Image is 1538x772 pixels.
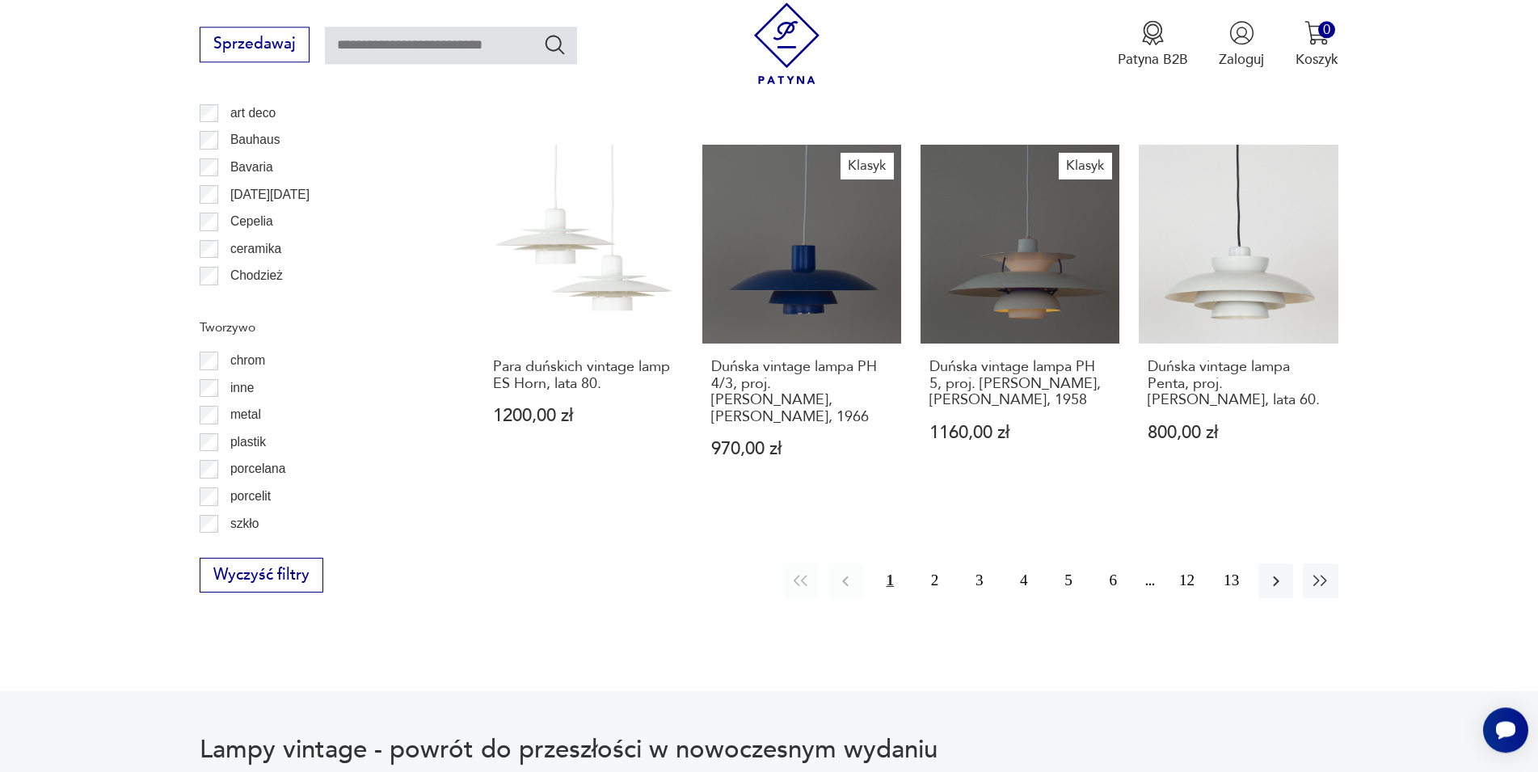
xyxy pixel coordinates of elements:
button: 4 [1006,563,1041,598]
p: Koszyk [1296,50,1338,69]
a: KlasykDuńska vintage lampa PH 4/3, proj. Poul Henningsen, Louis Poulsen, 1966Duńska vintage lampa... [702,145,901,496]
p: 970,00 zł [711,441,893,458]
button: 0Koszyk [1296,20,1338,69]
p: porcelana [230,458,286,479]
p: ceramika [230,238,281,259]
button: 1 [873,563,908,598]
p: 1200,00 zł [493,407,675,424]
h2: Lampy vintage - powrót do przeszłości w nowoczesnym wydaniu [200,738,1338,761]
button: 2 [917,563,952,598]
button: Szukaj [543,32,567,56]
p: 800,00 zł [1148,424,1329,441]
p: Ćmielów [230,293,279,314]
a: KlasykDuńska vintage lampa PH 5, proj. Poul Henningsen, Louis Poulsen, 1958Duńska vintage lampa P... [921,145,1119,496]
button: Patyna B2B [1118,20,1188,69]
p: Bauhaus [230,129,280,150]
h3: Duńska vintage lampa Penta, proj. [PERSON_NAME], lata 60. [1148,359,1329,408]
p: Patyna B2B [1118,50,1188,69]
a: Duńska vintage lampa Penta, proj. Jo Hammerborg, lata 60.Duńska vintage lampa Penta, proj. [PERSO... [1139,145,1338,496]
p: Tworzywo [200,317,437,338]
button: 5 [1051,563,1086,598]
button: Wyczyść filtry [200,558,322,593]
a: Para duńskich vintage lamp ES Horn, lata 80.Para duńskich vintage lamp ES Horn, lata 80.1200,00 zł [484,145,683,496]
button: 3 [962,563,997,598]
img: Patyna - sklep z meblami i dekoracjami vintage [746,2,828,84]
h3: Duńska vintage lampa PH 4/3, proj. [PERSON_NAME], [PERSON_NAME], 1966 [711,359,893,425]
p: Bavaria [230,157,273,178]
h3: Duńska vintage lampa PH 5, proj. [PERSON_NAME], [PERSON_NAME], 1958 [929,359,1111,408]
p: 1160,00 zł [929,424,1111,441]
button: Sprzedawaj [200,27,309,62]
a: Sprzedawaj [200,39,309,52]
iframe: Smartsupp widget button [1483,707,1528,753]
p: Chodzież [230,265,283,286]
p: szkło [230,513,259,534]
button: 13 [1214,563,1249,598]
p: porcelit [230,486,271,507]
p: art deco [230,103,276,124]
button: 12 [1169,563,1204,598]
p: inne [230,378,254,399]
img: Ikona medalu [1140,20,1165,45]
p: plastik [230,432,266,453]
p: Zaloguj [1219,50,1264,69]
p: chrom [230,350,265,371]
div: 0 [1318,21,1335,38]
a: Ikona medaluPatyna B2B [1118,20,1188,69]
img: Ikona koszyka [1304,20,1329,45]
h3: Para duńskich vintage lamp ES Horn, lata 80. [493,359,675,392]
p: metal [230,404,261,425]
p: [DATE][DATE] [230,184,310,205]
img: Ikonka użytkownika [1229,20,1254,45]
p: Cepelia [230,211,273,232]
button: 6 [1096,563,1131,598]
button: Zaloguj [1219,20,1264,69]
